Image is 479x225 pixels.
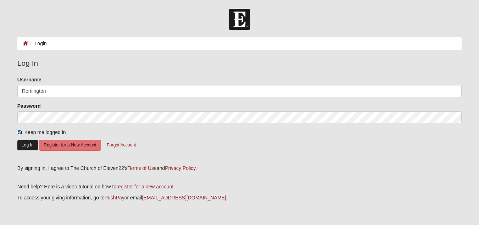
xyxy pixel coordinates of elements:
[17,140,38,150] button: Log In
[102,140,140,151] button: Forgot Account
[105,195,124,200] a: PushPay
[17,165,462,172] div: By signing in, I agree to The Church of Eleven22's and .
[17,183,462,191] p: Need help? Here is a video tutorial on how to .
[116,184,173,189] a: register for a new account
[17,194,462,202] p: To access your giving information, go to or email
[165,165,195,171] a: Privacy Policy
[17,58,462,69] legend: Log In
[28,40,47,47] li: Login
[229,9,250,30] img: Church of Eleven22 Logo
[17,130,22,135] input: Keep me logged in
[24,129,66,135] span: Keep me logged in
[17,76,41,83] label: Username
[127,165,156,171] a: Terms of Use
[17,102,41,109] label: Password
[39,140,101,151] button: Register for a New Account
[142,195,226,200] a: [EMAIL_ADDRESS][DOMAIN_NAME]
